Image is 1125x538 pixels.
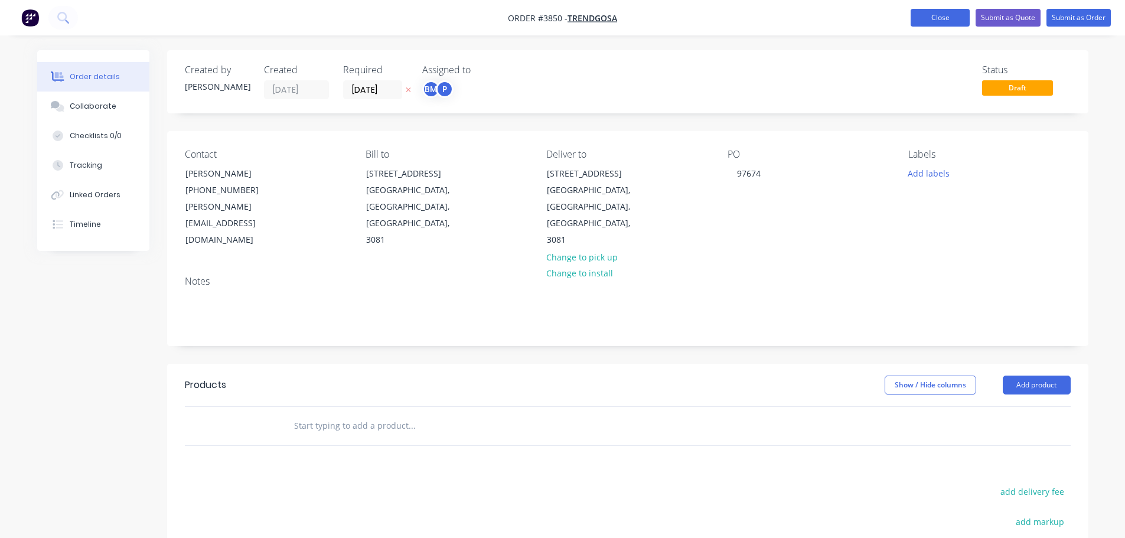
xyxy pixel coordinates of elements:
div: Tracking [70,160,102,171]
div: Bill to [366,149,527,160]
span: Draft [982,80,1053,95]
button: Add labels [902,165,956,181]
div: Assigned to [422,64,540,76]
div: Collaborate [70,101,116,112]
div: Linked Orders [70,190,120,200]
button: Checklists 0/0 [37,121,149,151]
div: Created by [185,64,250,76]
div: Required [343,64,408,76]
button: Submit as Quote [976,9,1041,27]
button: Show / Hide columns [885,376,976,394]
div: [PERSON_NAME][PHONE_NUMBER][PERSON_NAME][EMAIL_ADDRESS][DOMAIN_NAME] [175,165,294,249]
div: Checklists 0/0 [70,131,122,141]
div: Created [264,64,329,76]
div: [PHONE_NUMBER] [185,182,283,198]
div: [PERSON_NAME] [185,80,250,93]
div: Order details [70,71,120,82]
div: BM [422,80,440,98]
button: add markup [1010,514,1071,530]
div: [STREET_ADDRESS][GEOGRAPHIC_DATA], [GEOGRAPHIC_DATA], [GEOGRAPHIC_DATA], 3081 [537,165,655,249]
a: Trendgosa [568,12,617,24]
div: Timeline [70,219,101,230]
div: [PERSON_NAME][EMAIL_ADDRESS][DOMAIN_NAME] [185,198,283,248]
input: Start typing to add a product... [294,414,530,438]
div: 97674 [728,165,770,182]
button: Linked Orders [37,180,149,210]
span: Order #3850 - [508,12,568,24]
div: Labels [908,149,1070,160]
div: [STREET_ADDRESS] [366,165,464,182]
div: PO [728,149,889,160]
div: Deliver to [546,149,708,160]
div: [PERSON_NAME] [185,165,283,182]
div: Contact [185,149,347,160]
div: [STREET_ADDRESS][GEOGRAPHIC_DATA], [GEOGRAPHIC_DATA], [GEOGRAPHIC_DATA], 3081 [356,165,474,249]
button: Tracking [37,151,149,180]
div: Products [185,378,226,392]
div: P [436,80,454,98]
div: Status [982,64,1071,76]
button: Close [911,9,970,27]
button: Add product [1003,376,1071,394]
div: [GEOGRAPHIC_DATA], [GEOGRAPHIC_DATA], [GEOGRAPHIC_DATA], 3081 [547,182,645,248]
button: Change to install [540,265,619,281]
button: Collaborate [37,92,149,121]
img: Factory [21,9,39,27]
button: Submit as Order [1046,9,1111,27]
div: [GEOGRAPHIC_DATA], [GEOGRAPHIC_DATA], [GEOGRAPHIC_DATA], 3081 [366,182,464,248]
button: Timeline [37,210,149,239]
button: Order details [37,62,149,92]
button: Change to pick up [540,249,624,265]
div: [STREET_ADDRESS] [547,165,645,182]
button: add delivery fee [994,484,1071,500]
button: BMP [422,80,454,98]
div: Notes [185,276,1071,287]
